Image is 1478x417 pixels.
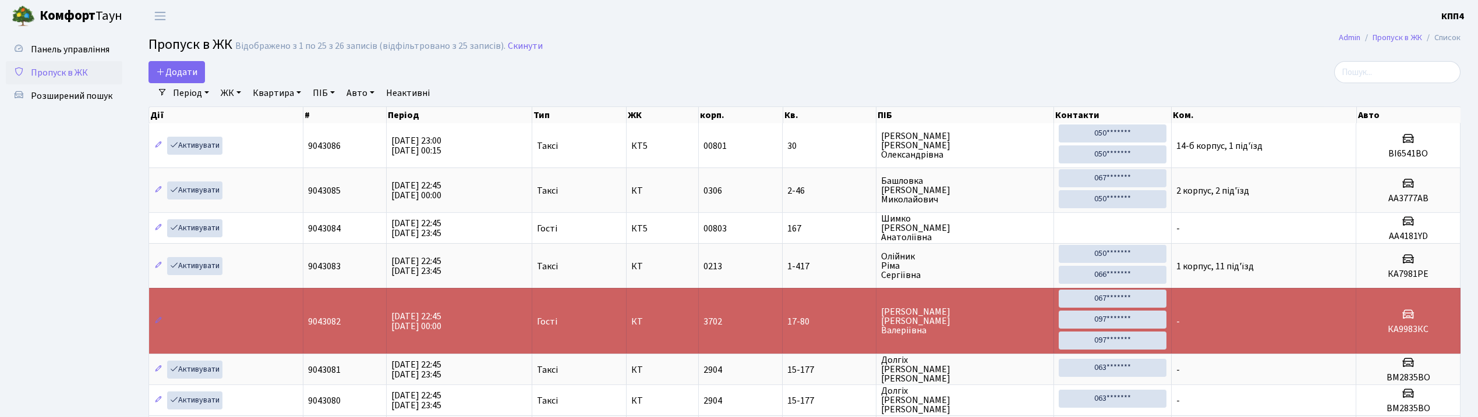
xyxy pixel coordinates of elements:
div: Відображено з 1 по 25 з 26 записів (відфільтровано з 25 записів). [235,41,505,52]
span: 9043080 [308,394,341,407]
a: Пропуск в ЖК [1373,31,1422,44]
img: logo.png [12,5,35,28]
span: 1 корпус, 11 під'їзд [1176,260,1254,273]
span: [DATE] 22:45 [DATE] 23:45 [391,389,441,412]
span: [DATE] 22:45 [DATE] 23:45 [391,358,441,381]
span: Долгіх [PERSON_NAME] [PERSON_NAME] [881,386,1049,414]
th: ЖК [627,107,699,123]
span: 9043085 [308,184,341,197]
span: КТ [631,365,694,375]
h5: КА9983КС [1361,324,1455,335]
span: Таксі [537,396,558,405]
a: Пропуск в ЖК [6,61,122,84]
a: Активувати [167,137,222,155]
a: ПІБ [308,83,340,103]
span: 9043082 [308,315,341,328]
h5: АА4181YD [1361,231,1455,242]
span: 30 [787,141,871,151]
a: Активувати [167,391,222,409]
span: Олійник Ріма Сергіївна [881,252,1049,280]
span: 2-46 [787,186,871,195]
span: 2904 [703,363,722,376]
span: Таун [40,6,122,26]
th: Контакти [1054,107,1172,123]
span: - [1176,315,1180,328]
h5: BM2835BO [1361,403,1455,414]
th: Період [387,107,533,123]
button: Переключити навігацію [146,6,175,26]
span: 15-177 [787,396,871,405]
span: КТ [631,317,694,326]
span: [DATE] 22:45 [DATE] 23:45 [391,255,441,277]
span: Додати [156,66,197,79]
span: - [1176,394,1180,407]
span: 1-417 [787,262,871,271]
a: Період [168,83,214,103]
span: Шимко [PERSON_NAME] Анатоліївна [881,214,1049,242]
span: КТ5 [631,141,694,151]
span: Долгіх [PERSON_NAME] [PERSON_NAME] [881,355,1049,383]
span: 3702 [703,315,722,328]
input: Пошук... [1334,61,1461,83]
h5: АА3777АВ [1361,193,1455,204]
span: 2 корпус, 2 під'їзд [1176,184,1249,197]
a: Скинути [508,41,543,52]
th: Дії [149,107,303,123]
a: Активувати [167,257,222,275]
span: Таксі [537,186,558,195]
span: - [1176,222,1180,235]
span: 00801 [703,140,727,152]
span: Пропуск в ЖК [148,34,232,55]
a: КПП4 [1441,9,1464,23]
span: Таксі [537,141,558,151]
span: 9043086 [308,140,341,152]
span: КТ [631,186,694,195]
span: 167 [787,224,871,233]
span: 9043084 [308,222,341,235]
span: Башловка [PERSON_NAME] Миколайович [881,176,1049,204]
span: 9043083 [308,260,341,273]
span: Панель управління [31,43,109,56]
h5: BI6541BO [1361,148,1455,159]
h5: BM2835BO [1361,372,1455,383]
span: 0306 [703,184,722,197]
a: Додати [148,61,205,83]
h5: КА7981РЕ [1361,269,1455,280]
a: ЖК [216,83,246,103]
th: корп. [699,107,783,123]
th: Кв. [783,107,877,123]
a: Активувати [167,361,222,379]
span: [DATE] 23:00 [DATE] 00:15 [391,134,441,157]
th: Тип [532,107,627,123]
span: КТ [631,396,694,405]
th: # [303,107,387,123]
span: КТ5 [631,224,694,233]
a: Квартира [248,83,306,103]
span: КТ [631,262,694,271]
a: Активувати [167,181,222,199]
nav: breadcrumb [1321,26,1478,50]
span: 00803 [703,222,727,235]
span: 17-80 [787,317,871,326]
th: Ком. [1172,107,1357,123]
li: Список [1422,31,1461,44]
a: Розширений пошук [6,84,122,108]
a: Admin [1339,31,1360,44]
span: [DATE] 22:45 [DATE] 00:00 [391,310,441,333]
a: Неактивні [381,83,434,103]
a: Панель управління [6,38,122,61]
span: [PERSON_NAME] [PERSON_NAME] Валеріївна [881,307,1049,335]
span: 0213 [703,260,722,273]
a: Авто [342,83,379,103]
span: 14-б корпус, 1 під'їзд [1176,140,1263,152]
span: 15-177 [787,365,871,375]
span: Розширений пошук [31,90,112,102]
span: Гості [537,317,557,326]
span: [DATE] 22:45 [DATE] 23:45 [391,217,441,240]
b: Комфорт [40,6,96,25]
span: 2904 [703,394,722,407]
th: ПІБ [876,107,1054,123]
span: - [1176,363,1180,376]
span: Таксі [537,365,558,375]
span: Пропуск в ЖК [31,66,88,79]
